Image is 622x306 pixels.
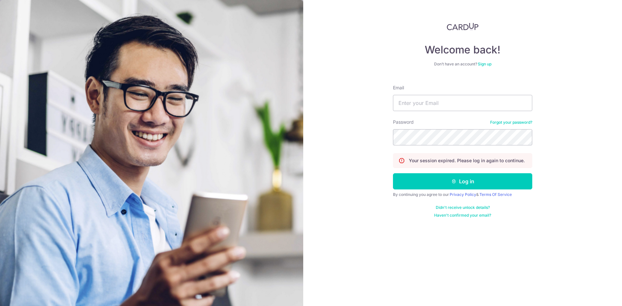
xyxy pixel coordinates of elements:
div: Don’t have an account? [393,62,532,67]
a: Haven't confirmed your email? [434,213,491,218]
a: Didn't receive unlock details? [436,205,490,210]
a: Sign up [478,62,491,66]
h4: Welcome back! [393,43,532,56]
a: Privacy Policy [450,192,476,197]
button: Log in [393,173,532,189]
a: Forgot your password? [490,120,532,125]
label: Email [393,85,404,91]
p: Your session expired. Please log in again to continue. [409,157,525,164]
a: Terms Of Service [479,192,512,197]
label: Password [393,119,414,125]
img: CardUp Logo [447,23,478,30]
div: By continuing you agree to our & [393,192,532,197]
input: Enter your Email [393,95,532,111]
